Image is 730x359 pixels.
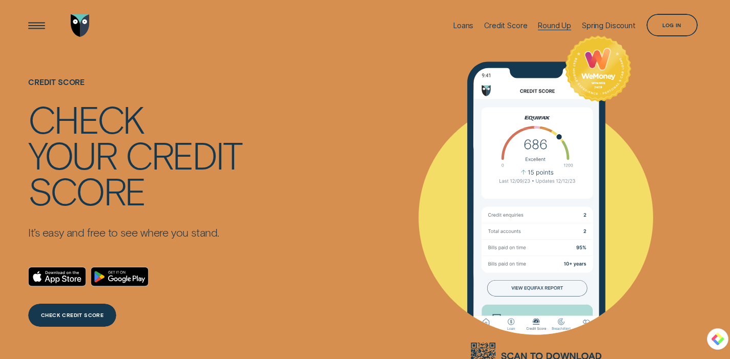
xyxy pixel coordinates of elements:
p: It’s easy and free to see where you stand. [28,225,242,239]
div: Check [28,101,143,137]
a: CHECK CREDIT SCORE [28,304,116,327]
div: Credit Score [484,21,527,30]
h1: Credit Score [28,78,242,101]
a: Download on the App Store [28,267,86,286]
a: Android App on Google Play [91,267,149,286]
div: Loans [453,21,473,30]
button: Open Menu [25,14,48,37]
div: your [28,137,117,173]
div: credit [126,137,242,173]
div: Round Up [538,21,571,30]
div: score [28,173,145,208]
img: Wisr [71,14,90,37]
div: Spring Discount [582,21,636,30]
h4: Check your credit score [28,101,242,208]
button: Log in [646,14,698,37]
